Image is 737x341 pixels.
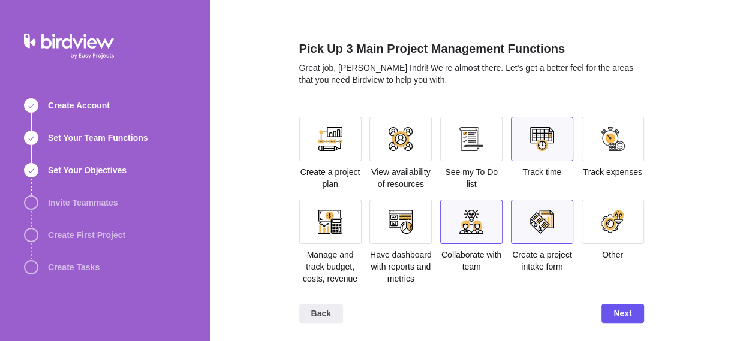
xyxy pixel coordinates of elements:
span: Other [602,250,623,259]
span: View availability of resources [371,167,431,189]
span: Create a project intake form [512,250,572,271]
span: Create Account [48,99,110,111]
span: Invite Teammates [48,197,118,209]
span: Next [613,306,631,321]
span: Next [601,304,643,323]
span: Create First Project [48,229,125,241]
span: Create Tasks [48,261,100,273]
span: Create a project plan [300,167,360,189]
span: Manage and track budget, costs, revenue [303,250,357,283]
span: Have dashboard with reports and metrics [370,250,432,283]
span: Back [311,306,331,321]
span: Great job, [PERSON_NAME] Indri! We’re almost there. Let’s get a better feel for the areas that yo... [299,63,633,85]
span: Track time [522,167,561,177]
span: See my To Do list [445,167,498,189]
span: Set Your Objectives [48,164,127,176]
span: Back [299,304,343,323]
span: Track expenses [583,167,642,177]
h2: Pick Up 3 Main Project Management Functions [299,40,644,62]
span: Collaborate with team [441,250,501,271]
span: Set Your Team Functions [48,132,148,144]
